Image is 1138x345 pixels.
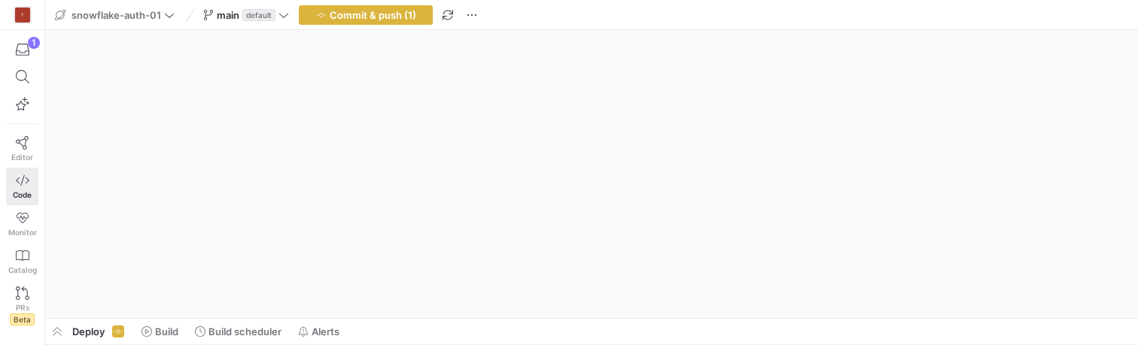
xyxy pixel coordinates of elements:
span: Editor [11,153,33,162]
a: Code [6,168,38,205]
span: snowflake-auth-01 [72,9,161,21]
span: main [217,9,239,21]
button: Commit & push (1) [299,5,433,25]
button: Alerts [291,319,346,344]
button: 1 [6,36,38,63]
span: Monitor [8,228,37,237]
span: Build scheduler [208,325,281,337]
a: Catalog [6,243,38,280]
span: PRs [16,303,29,312]
a: T [6,2,38,28]
button: maindefault [199,5,293,25]
span: default [242,9,275,21]
button: Build scheduler [188,319,288,344]
a: PRsBeta [6,280,38,331]
span: Commit & push (1) [330,9,416,21]
a: Monitor [6,205,38,243]
span: Build [155,325,178,337]
div: T [15,8,30,23]
button: Build [135,319,185,344]
button: snowflake-auth-01 [51,5,178,25]
a: Editor [6,130,38,168]
span: Code [13,190,32,199]
span: Alerts [312,325,339,337]
div: 1 [28,37,40,49]
span: Catalog [8,265,37,274]
span: Deploy [72,325,105,337]
span: Beta [10,313,35,325]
